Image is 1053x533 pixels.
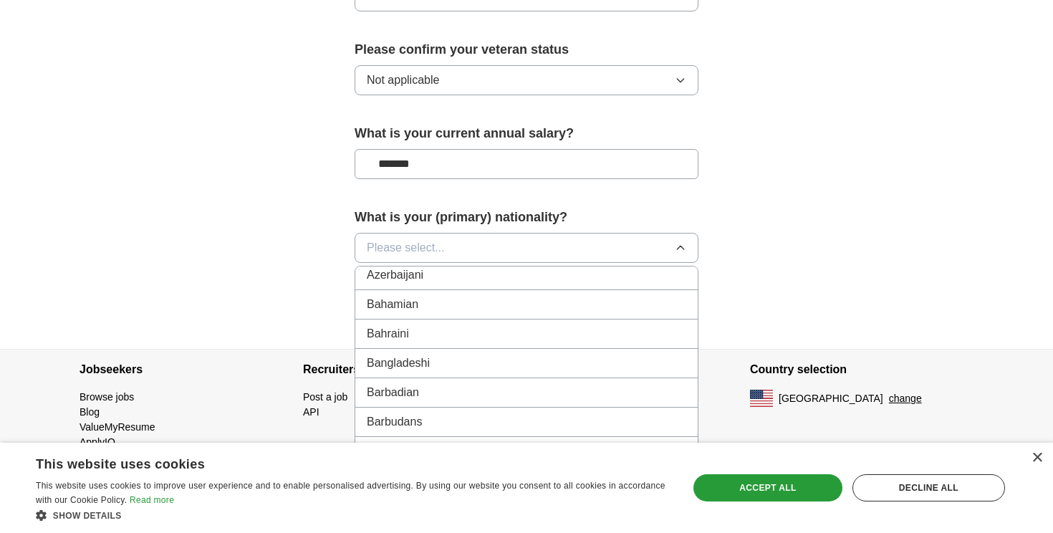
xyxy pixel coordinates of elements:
div: Close [1032,453,1042,464]
a: API [303,406,319,418]
button: change [889,391,922,406]
span: Barbudans [367,413,422,431]
img: US flag [750,390,773,407]
button: Not applicable [355,65,698,95]
div: Accept all [693,474,842,501]
a: Browse jobs [80,391,134,403]
label: What is your (primary) nationality? [355,208,698,227]
div: Show details [36,508,669,522]
span: Barbadian [367,384,419,401]
span: Bangladeshi [367,355,430,372]
a: ApplyIQ [80,436,115,448]
div: This website uses cookies [36,451,633,473]
span: Bahamian [367,296,418,313]
span: [GEOGRAPHIC_DATA] [779,391,883,406]
div: Decline all [852,474,1005,501]
span: Bahraini [367,325,409,342]
span: Please select... [367,239,445,256]
label: What is your current annual salary? [355,124,698,143]
h4: Country selection [750,350,973,390]
span: This website uses cookies to improve user experience and to enable personalised advertising. By u... [36,481,665,505]
button: Please select... [355,233,698,263]
span: Show details [53,511,122,521]
span: Azerbaijani [367,266,423,284]
a: Post a job [303,391,347,403]
label: Please confirm your veteran status [355,40,698,59]
a: Blog [80,406,100,418]
a: ValueMyResume [80,421,155,433]
a: Read more, opens a new window [130,495,174,505]
span: Not applicable [367,72,439,89]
